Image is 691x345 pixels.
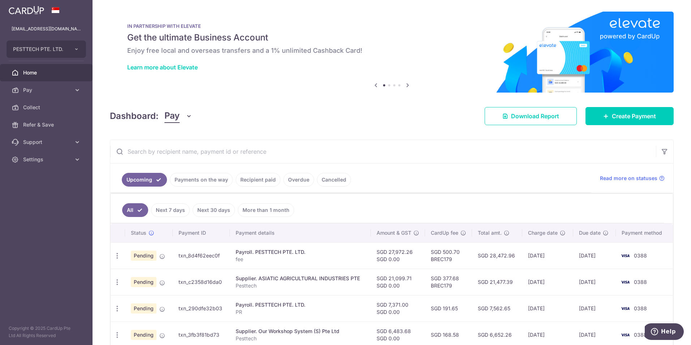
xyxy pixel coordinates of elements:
iframe: Opens a widget where you can find more information [645,323,684,341]
img: Renovation banner [110,12,674,93]
a: Download Report [485,107,577,125]
span: Pending [131,277,156,287]
span: 0388 [634,305,647,311]
img: Bank Card [618,251,632,260]
a: All [122,203,148,217]
td: SGD 21,477.39 [472,269,523,295]
td: [DATE] [522,269,573,295]
td: SGD 27,972.26 SGD 0.00 [371,242,425,269]
span: Pay [23,86,71,94]
span: Read more on statuses [600,175,657,182]
td: SGD 377.68 BREC179 [425,269,472,295]
span: Home [23,69,71,76]
span: 0388 [634,252,647,259]
p: IN PARTNERSHIP WITH ELEVATE [127,23,656,29]
p: fee [236,256,365,263]
span: Pending [131,303,156,314]
h5: Get the ultimate Business Account [127,32,656,43]
td: txn_c2358d16da0 [173,269,230,295]
button: Pay [164,109,192,123]
span: Amount & GST [377,229,411,237]
td: SGD 500.70 BREC179 [425,242,472,269]
a: Next 7 days [151,203,190,217]
img: CardUp [9,6,44,14]
a: Read more on statuses [600,175,665,182]
span: Refer & Save [23,121,71,128]
span: Download Report [511,112,559,120]
a: Next 30 days [193,203,235,217]
td: [DATE] [522,242,573,269]
div: Supplier. Our Workshop System (S) Pte Ltd [236,328,365,335]
div: Payroll. PESTTECH PTE. LTD. [236,301,365,308]
img: Bank Card [618,304,632,313]
span: Create Payment [612,112,656,120]
a: Recipient paid [236,173,280,187]
p: [EMAIL_ADDRESS][DOMAIN_NAME] [12,25,81,33]
div: Payroll. PESTTECH PTE. LTD. [236,248,365,256]
div: Supplier. ASIATIC AGRICULTURAL INDUSTRIES PTE [236,275,365,282]
span: Total amt. [478,229,502,237]
p: Pesttech [236,282,365,289]
a: Overdue [283,173,314,187]
td: txn_8d4f62eec0f [173,242,230,269]
img: Bank Card [618,331,632,339]
td: SGD 7,562.65 [472,295,523,321]
span: Pending [131,251,156,261]
a: More than 1 month [238,203,294,217]
th: Payment ID [173,223,230,242]
td: SGD 21,099.71 SGD 0.00 [371,269,425,295]
span: Support [23,139,71,146]
th: Payment method [616,223,673,242]
td: SGD 28,472.96 [472,242,523,269]
a: Create Payment [585,107,674,125]
span: CardUp fee [431,229,458,237]
td: [DATE] [522,295,573,321]
span: Collect [23,104,71,111]
p: PR [236,308,365,316]
a: Cancelled [317,173,351,187]
span: 0388 [634,279,647,285]
span: 0388 [634,332,647,338]
span: Due date [579,229,601,237]
p: Pesttech [236,335,365,342]
span: Pay [164,109,180,123]
span: Charge date [528,229,558,237]
h6: Enjoy free local and overseas transfers and a 1% unlimited Cashback Card! [127,46,656,55]
td: [DATE] [573,269,616,295]
a: Learn more about Elevate [127,64,198,71]
img: Bank Card [618,278,632,286]
span: Settings [23,156,71,163]
span: Pending [131,330,156,340]
td: SGD 7,371.00 SGD 0.00 [371,295,425,321]
td: SGD 191.65 [425,295,472,321]
td: [DATE] [573,295,616,321]
h4: Dashboard: [110,110,159,123]
span: PESTTECH PTE. LTD. [13,46,66,53]
span: Status [131,229,146,237]
a: Payments on the way [170,173,233,187]
button: PESTTECH PTE. LTD. [7,41,86,58]
td: [DATE] [573,242,616,269]
td: txn_290dfe32b03 [173,295,230,321]
a: Upcoming [122,173,167,187]
input: Search by recipient name, payment id or reference [110,140,656,163]
th: Payment details [230,223,371,242]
